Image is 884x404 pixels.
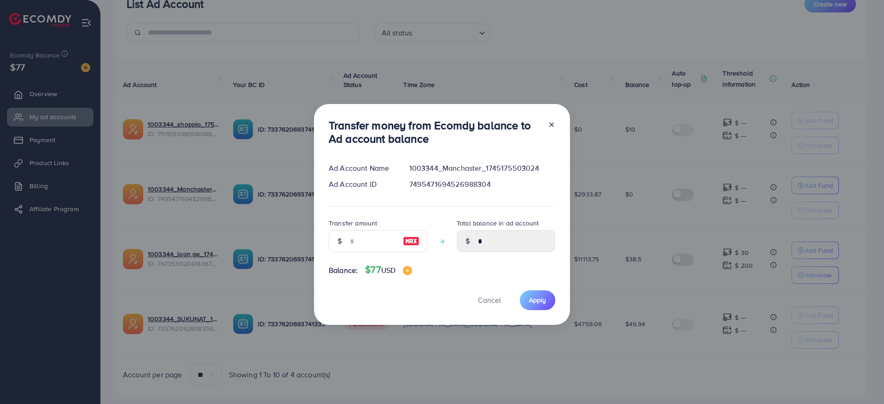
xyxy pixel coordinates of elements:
label: Transfer amount [329,219,377,228]
span: Apply [529,295,546,305]
img: image [403,266,412,275]
h3: Transfer money from Ecomdy balance to Ad account balance [329,119,541,145]
h4: $77 [365,264,412,276]
div: 7495471694526988304 [402,179,563,190]
button: Apply [520,290,555,310]
div: Ad Account Name [321,163,402,173]
span: Balance: [329,265,358,276]
div: Ad Account ID [321,179,402,190]
iframe: Chat [845,363,877,397]
div: 1003344_Manchaster_1745175503024 [402,163,563,173]
label: Total balance in ad account [457,219,539,228]
button: Cancel [466,290,512,310]
span: Cancel [478,295,501,305]
span: USD [381,265,395,275]
img: image [403,236,419,247]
